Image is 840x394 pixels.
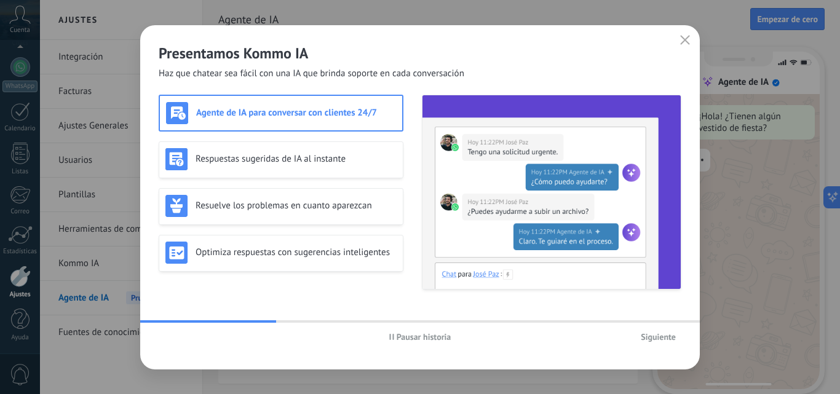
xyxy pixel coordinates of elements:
button: Siguiente [635,328,681,346]
span: Siguiente [641,333,676,341]
button: Pausar historia [384,328,457,346]
span: Pausar historia [397,333,451,341]
h3: Optimiza respuestas con sugerencias inteligentes [196,246,397,258]
h3: Respuestas sugeridas de IA al instante [196,153,397,165]
span: Haz que chatear sea fácil con una IA que brinda soporte en cada conversación [159,68,464,80]
h2: Presentamos Kommo IA [159,44,681,63]
h3: Resuelve los problemas en cuanto aparezcan [196,200,397,211]
h3: Agente de IA para conversar con clientes 24/7 [196,107,396,119]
